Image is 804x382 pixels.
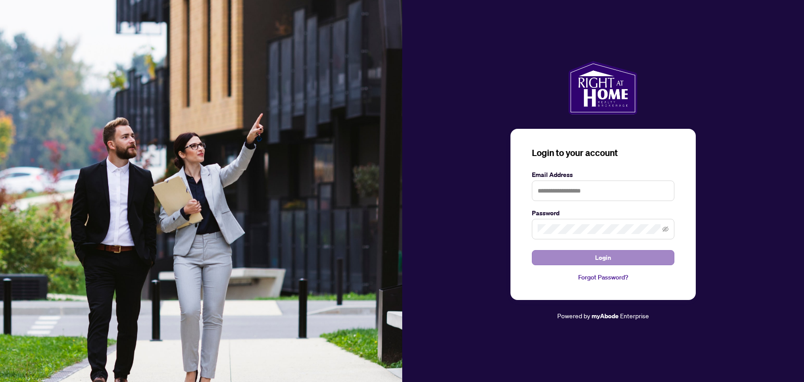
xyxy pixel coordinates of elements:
a: Forgot Password? [532,272,674,282]
label: Email Address [532,170,674,180]
img: ma-logo [568,61,637,115]
button: Login [532,250,674,265]
span: Powered by [557,312,590,320]
a: myAbode [592,311,619,321]
h3: Login to your account [532,147,674,159]
span: Login [595,251,611,265]
span: Enterprise [620,312,649,320]
label: Password [532,208,674,218]
span: eye-invisible [662,226,669,232]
